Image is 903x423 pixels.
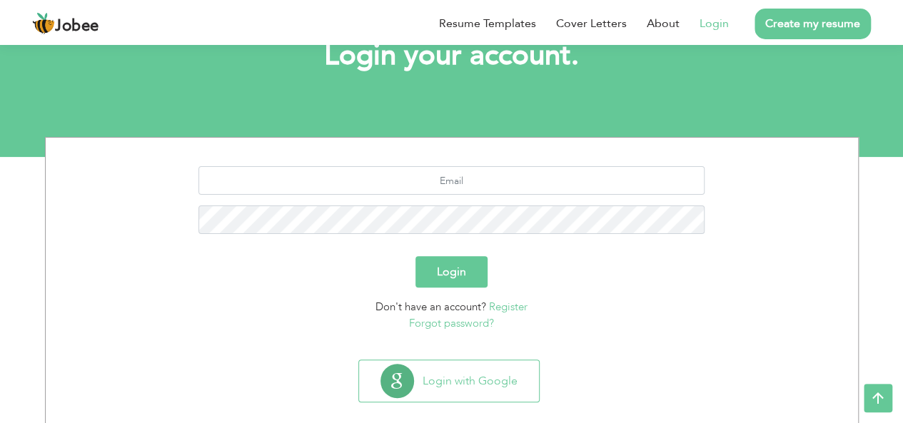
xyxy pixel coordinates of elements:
[66,37,837,74] h1: Login your account.
[647,15,680,32] a: About
[415,256,488,287] button: Login
[359,360,539,402] button: Login with Google
[32,12,99,35] a: Jobee
[55,19,99,34] span: Jobee
[409,316,494,330] a: Forgot password?
[32,12,55,35] img: jobee.io
[700,15,729,32] a: Login
[489,300,528,314] a: Register
[556,15,627,32] a: Cover Letters
[375,300,486,314] span: Don't have an account?
[198,166,705,195] input: Email
[755,9,871,39] a: Create my resume
[439,15,536,32] a: Resume Templates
